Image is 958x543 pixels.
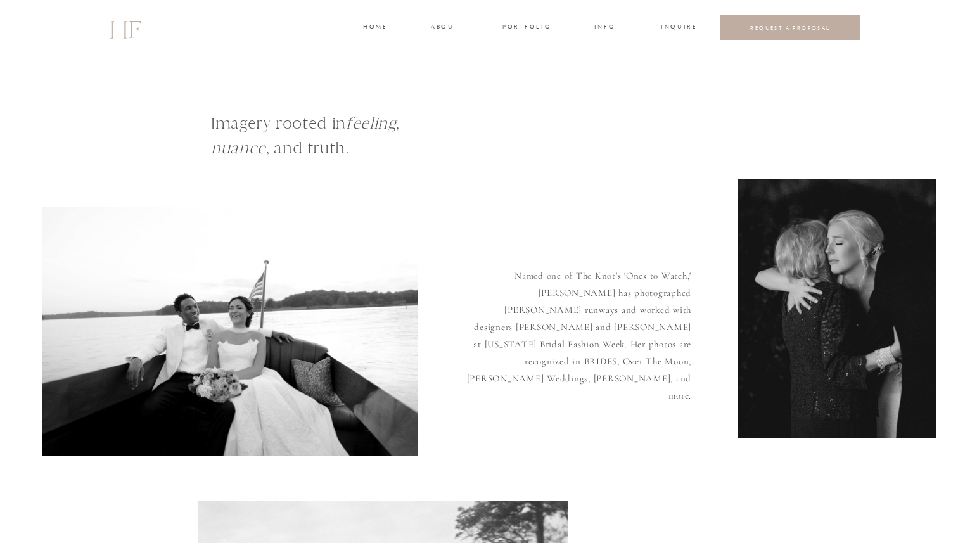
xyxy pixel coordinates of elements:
[109,10,141,46] a: HF
[363,22,386,34] a: home
[211,138,266,158] i: nuance
[466,267,691,398] p: Named one of The Knot's 'Ones to Watch,' [PERSON_NAME] has photographed [PERSON_NAME] runways and...
[502,22,550,34] a: portfolio
[346,113,396,133] i: feeling
[661,22,695,34] a: INQUIRE
[139,65,820,103] p: [PERSON_NAME] is a Destination Fine Art Film Wedding Photographer based in the Southeast, serving...
[211,111,553,186] h1: Imagery rooted in , , and truth.
[731,24,850,31] a: REQUEST A PROPOSAL
[593,22,616,34] a: INFO
[431,22,457,34] a: about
